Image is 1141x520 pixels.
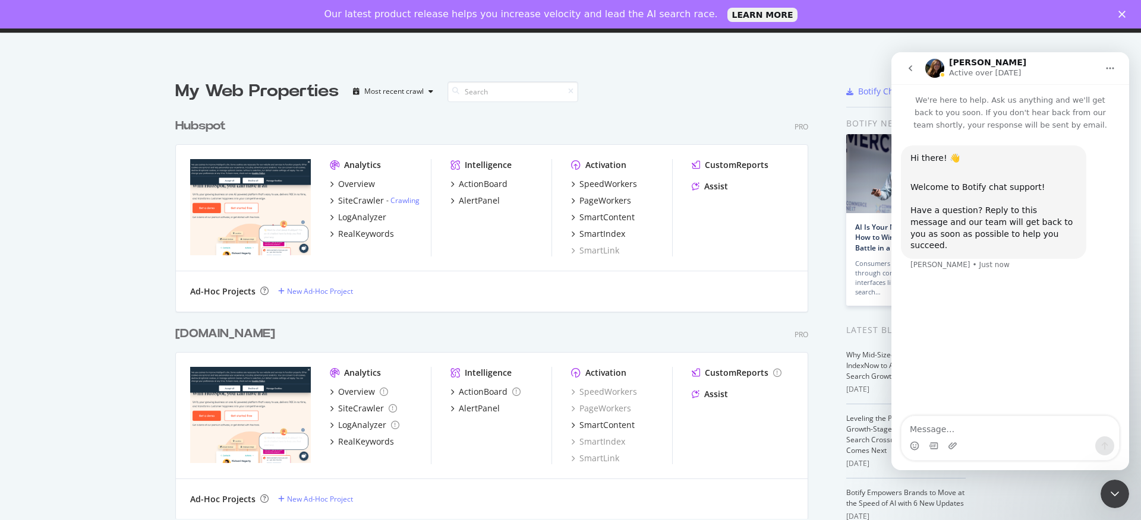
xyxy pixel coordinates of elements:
a: LogAnalyzer [330,211,386,223]
div: LogAnalyzer [338,419,386,431]
div: New Ad-Hoc Project [287,494,353,504]
iframe: Intercom live chat [891,52,1129,470]
a: Hubspot [175,118,231,135]
div: Close [1118,11,1130,18]
div: SmartIndex [571,436,625,448]
div: Our latest product release helps you increase velocity and lead the AI search race. [324,8,718,20]
div: grid [175,103,818,519]
a: Assist [692,388,728,400]
a: SmartLink [571,245,619,256]
a: Botify Chrome Plugin [846,85,942,97]
img: AI Is Your New Customer: How to Win the Visibility Battle in a ChatGPT World [846,134,965,213]
a: Overview [330,178,375,190]
div: [DOMAIN_NAME] [175,325,275,343]
a: ActionBoard [450,386,521,398]
div: Latest Blog Posts [846,324,966,337]
div: Intelligence [465,367,512,379]
div: Most recent crawl [364,88,424,95]
a: PageWorkers [571,195,631,207]
div: New Ad-Hoc Project [287,286,353,296]
div: [DATE] [846,384,966,395]
div: Overview [338,178,375,190]
div: Assist [704,388,728,400]
a: New Ad-Hoc Project [278,286,353,296]
div: Botify news [846,117,966,130]
a: AlertPanel [450,195,500,207]
button: Most recent crawl [348,82,438,101]
a: ActionBoard [450,178,508,190]
div: RealKeywords [338,228,394,240]
a: LEARN MORE [727,8,798,22]
a: Botify Empowers Brands to Move at the Speed of AI with 6 New Updates [846,487,965,508]
div: Assist [704,180,728,192]
div: SmartIndex [579,228,625,240]
a: CustomReports [692,367,781,379]
a: Overview [330,386,388,398]
a: SmartIndex [571,228,625,240]
div: SpeedWorkers [571,386,637,398]
div: SmartContent [579,211,635,223]
div: CustomReports [705,159,768,171]
img: hubspot.com [190,159,311,255]
a: AI Is Your New Customer: How to Win the Visibility Battle in a ChatGPT World [855,222,944,252]
div: AlertPanel [459,195,500,207]
a: AlertPanel [450,402,500,414]
div: Analytics [344,159,381,171]
a: LogAnalyzer [330,419,399,431]
div: Botify Chrome Plugin [858,85,942,97]
input: Search [447,81,578,102]
a: [DOMAIN_NAME] [175,325,280,343]
div: Activation [585,367,626,379]
a: New Ad-Hoc Project [278,494,353,504]
div: AlertPanel [459,402,500,414]
a: PageWorkers [571,402,631,414]
div: Pro [795,122,808,132]
a: Assist [692,180,728,192]
div: My Web Properties [175,80,339,103]
a: SpeedWorkers [571,178,637,190]
div: ActionBoard [459,178,508,190]
a: SmartContent [571,419,635,431]
a: SiteCrawler [330,402,397,414]
div: CustomReports [705,367,768,379]
div: Hubspot [175,118,226,135]
iframe: Intercom live chat [1101,480,1129,508]
div: RealKeywords [338,436,394,448]
a: Why Mid-Sized Brands Should Use IndexNow to Accelerate Organic Search Growth [846,350,960,381]
div: SiteCrawler [338,402,384,414]
a: RealKeywords [330,228,394,240]
div: - [386,195,420,205]
a: Leveling the Playing Field: Why Growth-Stage Companies Are at a Search Crossroads, and What Comes... [846,413,959,455]
a: RealKeywords [330,436,394,448]
div: Analytics [344,367,381,379]
div: SmartContent [579,419,635,431]
div: SiteCrawler [338,195,384,207]
div: Pro [795,329,808,340]
img: hubspot-bulkdataexport.com [190,367,311,463]
a: SmartLink [571,452,619,464]
div: SpeedWorkers [579,178,637,190]
a: Crawling [390,195,420,205]
div: ActionBoard [459,386,508,398]
div: Consumers discover products through conversational interfaces like ChatGPT, not just search… [855,259,956,297]
div: PageWorkers [579,195,631,207]
a: SmartContent [571,211,635,223]
div: LogAnalyzer [338,211,386,223]
div: [DATE] [846,458,966,469]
